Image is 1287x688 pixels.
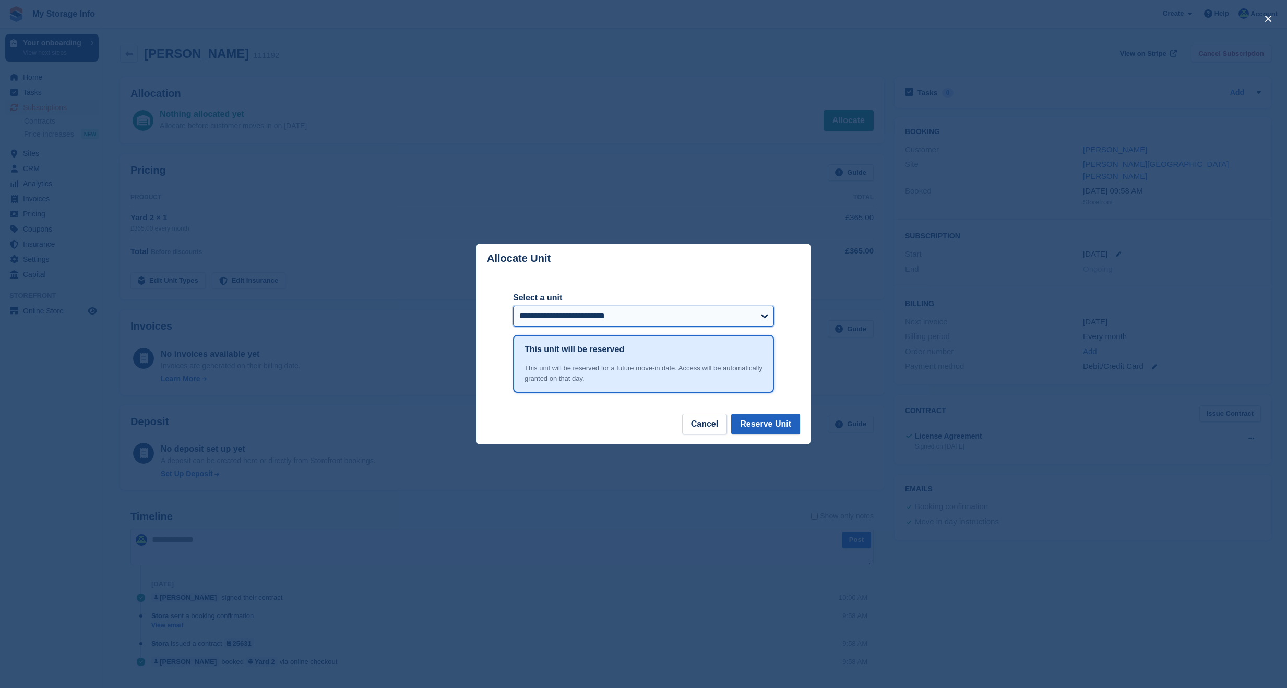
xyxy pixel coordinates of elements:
button: Cancel [682,414,727,434]
h1: This unit will be reserved [525,343,624,356]
button: Reserve Unit [731,414,800,434]
label: Select a unit [513,292,774,304]
div: This unit will be reserved for a future move-in date. Access will be automatically granted on tha... [525,363,762,383]
p: Allocate Unit [487,252,551,264]
button: close [1260,10,1277,27]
